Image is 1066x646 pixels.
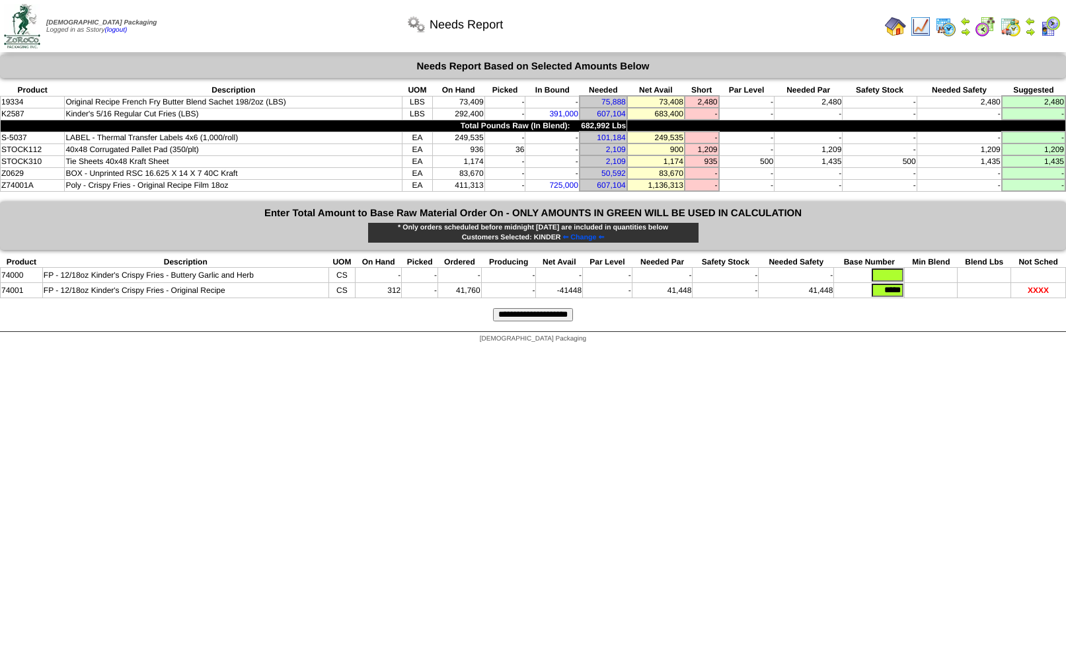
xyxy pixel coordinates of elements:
[402,268,438,283] td: -
[484,155,525,167] td: -
[481,257,536,268] th: Producing
[402,257,438,268] th: Picked
[1,179,65,191] td: Z74001A
[484,108,525,120] td: -
[432,108,484,120] td: 292,400
[583,257,632,268] th: Par Level
[1002,167,1065,179] td: -
[481,268,536,283] td: -
[843,179,917,191] td: -
[685,132,719,143] td: -
[481,283,536,298] td: -
[627,85,685,96] th: Net Avail
[1,257,43,268] th: Product
[561,233,605,241] a: ⇐ Change ⇐
[525,155,580,167] td: -
[42,257,328,268] th: Description
[1,85,65,96] th: Product
[775,167,843,179] td: -
[402,155,433,167] td: EA
[843,155,917,167] td: 500
[525,143,580,155] td: -
[719,96,775,108] td: -
[693,268,759,283] td: -
[719,167,775,179] td: -
[328,283,355,298] td: CS
[484,167,525,179] td: -
[1025,26,1036,37] img: arrowright.gif
[65,85,402,96] th: Description
[104,26,127,34] a: (logout)
[65,155,402,167] td: Tie Sheets 40x48 Kraft Sheet
[693,283,759,298] td: -
[1002,108,1065,120] td: -
[430,18,503,32] span: Needs Report
[627,179,685,191] td: 1,136,313
[536,268,583,283] td: -
[1,132,65,143] td: S-5037
[917,143,1002,155] td: 1,209
[536,257,583,268] th: Net Avail
[1002,132,1065,143] td: -
[328,268,355,283] td: CS
[685,179,719,191] td: -
[432,155,484,167] td: 1,174
[432,85,484,96] th: On Hand
[536,283,583,298] td: -41448
[685,155,719,167] td: 935
[632,257,693,268] th: Needed Par
[356,283,402,298] td: 312
[484,179,525,191] td: -
[719,132,775,143] td: -
[843,96,917,108] td: -
[484,143,525,155] td: 36
[597,109,625,118] a: 607,104
[525,132,580,143] td: -
[935,16,956,37] img: calendarprod.gif
[775,108,843,120] td: -
[719,155,775,167] td: 500
[1,120,627,132] td: Total Pounds Raw (In Blend): 682,992 Lbs
[917,85,1002,96] th: Needed Safety
[432,96,484,108] td: 73,409
[549,181,578,190] a: 725,000
[775,143,843,155] td: 1,209
[65,167,402,179] td: BOX - Unprinted RSC 16.625 X 14 X 7 40C Kraft
[843,143,917,155] td: -
[910,16,931,37] img: line_graph.gif
[356,268,402,283] td: -
[438,283,482,298] td: 41,760
[601,169,626,178] a: 50,592
[627,167,685,179] td: 83,670
[627,96,685,108] td: 73,408
[1002,96,1065,108] td: 2,480
[356,257,402,268] th: On Hand
[406,14,427,35] img: workflow.png
[917,96,1002,108] td: 2,480
[601,97,626,106] a: 75,888
[1,108,65,120] td: K2587
[402,179,433,191] td: EA
[775,96,843,108] td: 2,480
[632,268,693,283] td: -
[432,132,484,143] td: 249,535
[627,132,685,143] td: 249,535
[432,179,484,191] td: 411,313
[1011,257,1066,268] th: Not Sched
[917,155,1002,167] td: 1,435
[759,268,834,283] td: -
[960,26,971,37] img: arrowright.gif
[1002,85,1065,96] th: Suggested
[46,19,157,26] span: [DEMOGRAPHIC_DATA] Packaging
[583,283,632,298] td: -
[719,108,775,120] td: -
[438,257,482,268] th: Ordered
[65,132,402,143] td: LABEL - Thermal Transfer Labels 4x6 (1,000/roll)
[917,167,1002,179] td: -
[775,85,843,96] th: Needed Par
[775,179,843,191] td: -
[685,143,719,155] td: 1,209
[438,268,482,283] td: -
[1,155,65,167] td: STOCK310
[775,155,843,167] td: 1,435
